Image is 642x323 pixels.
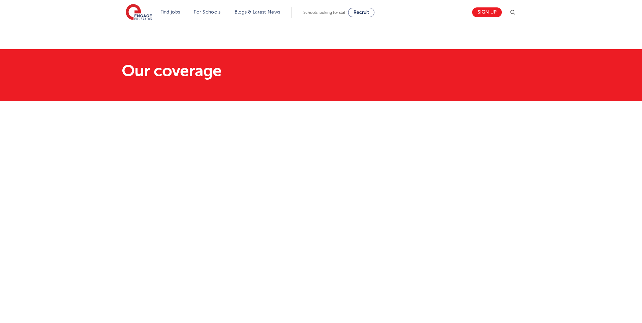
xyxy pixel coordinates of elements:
[472,7,502,17] a: Sign up
[354,10,369,15] span: Recruit
[126,4,152,21] img: Engage Education
[194,9,220,15] a: For Schools
[303,10,347,15] span: Schools looking for staff
[235,9,280,15] a: Blogs & Latest News
[348,8,374,17] a: Recruit
[122,63,384,79] h1: Our coverage
[160,9,180,15] a: Find jobs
